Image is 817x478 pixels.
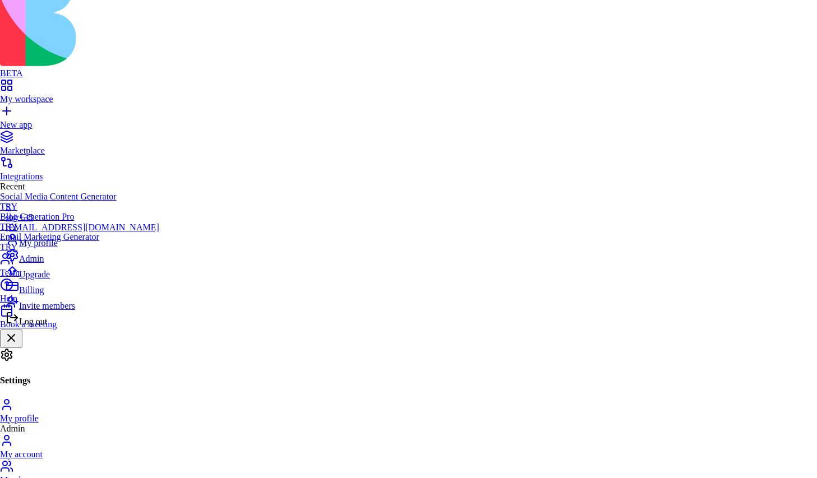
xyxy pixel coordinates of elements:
a: My profile [6,233,159,248]
span: Billing [19,285,44,295]
a: Billing [6,280,159,295]
span: Invite members [19,301,75,310]
span: My profile [19,238,58,248]
span: Upgrade [19,270,50,279]
span: Admin [19,254,44,263]
a: Invite members [6,295,159,311]
a: Sshir+35[EMAIL_ADDRESS][DOMAIN_NAME] [6,202,159,233]
span: S [6,202,11,212]
div: [EMAIL_ADDRESS][DOMAIN_NAME] [6,222,159,233]
span: Log out [19,317,47,326]
a: Upgrade [6,264,159,280]
div: shir+35 [6,212,159,222]
a: Admin [6,248,159,264]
